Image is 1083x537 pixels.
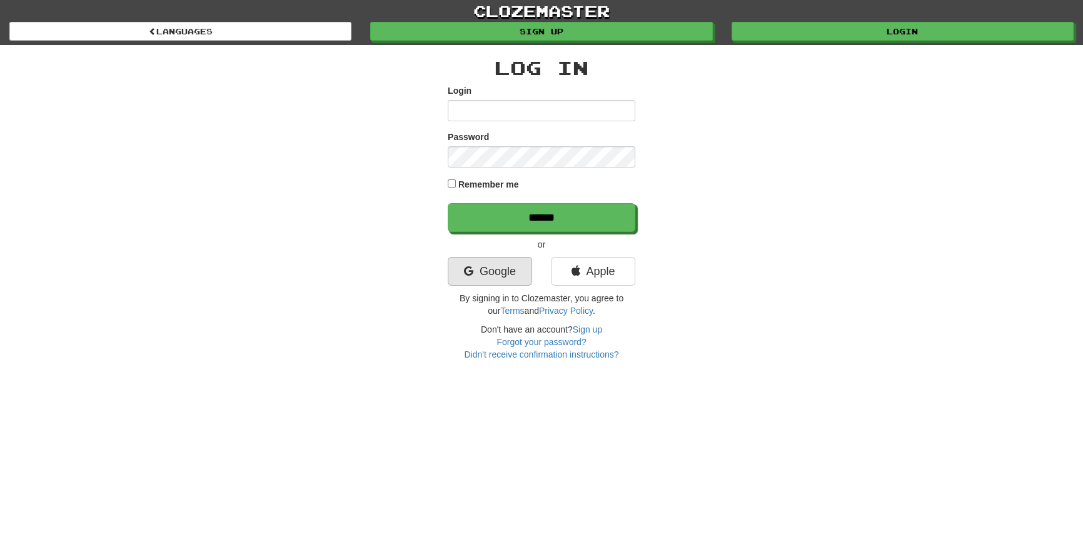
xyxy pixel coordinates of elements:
label: Login [448,84,471,97]
a: Languages [9,22,351,41]
div: Don't have an account? [448,323,635,361]
p: or [448,238,635,251]
a: Apple [551,257,635,286]
a: Didn't receive confirmation instructions? [464,349,618,359]
a: Sign up [370,22,712,41]
a: Login [732,22,1074,41]
p: By signing in to Clozemaster, you agree to our and . [448,292,635,317]
a: Privacy Policy [539,306,593,316]
h2: Log In [448,58,635,78]
a: Terms [500,306,524,316]
label: Remember me [458,178,519,191]
label: Password [448,131,489,143]
a: Forgot your password? [496,337,586,347]
a: Google [448,257,532,286]
a: Sign up [573,324,602,334]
